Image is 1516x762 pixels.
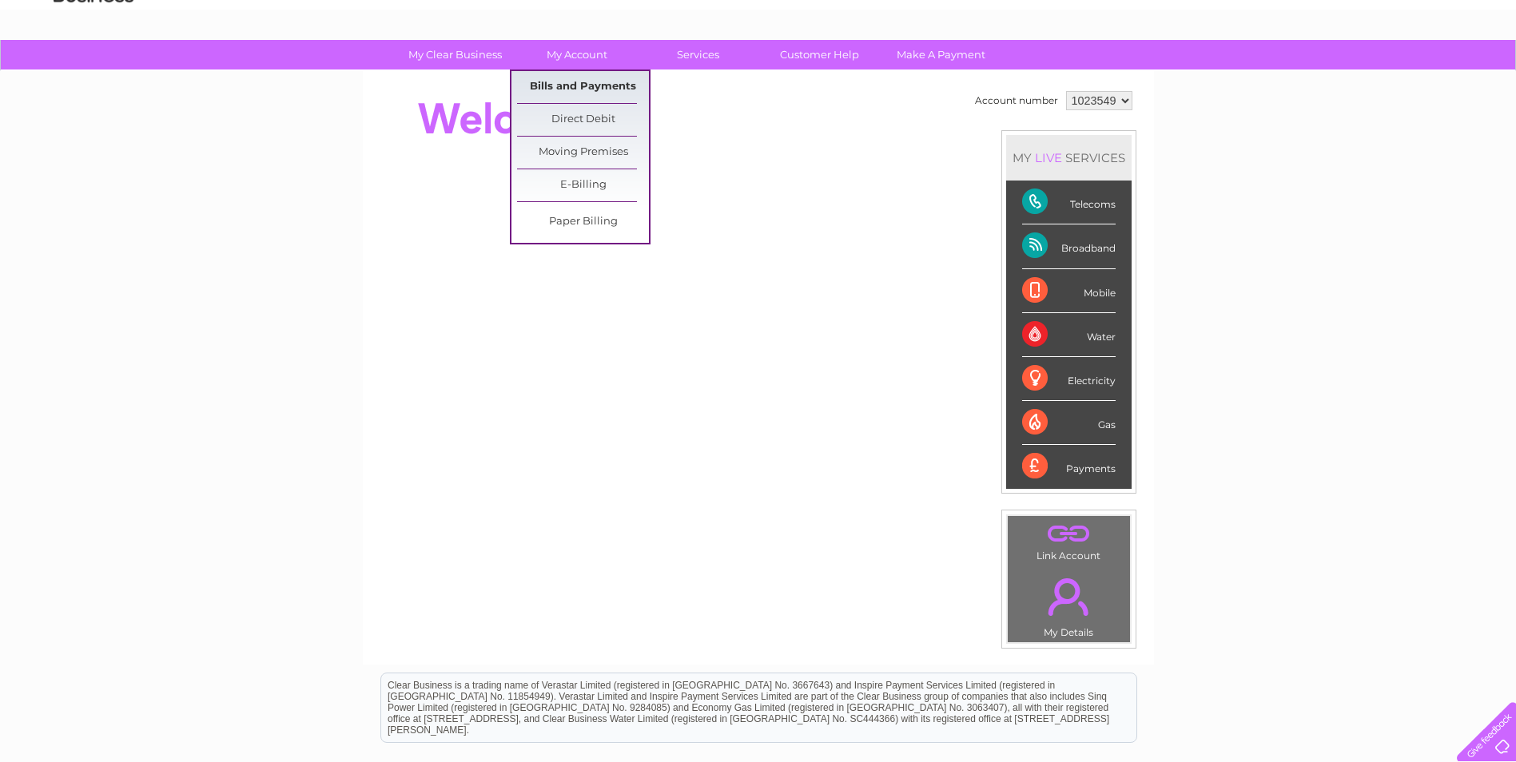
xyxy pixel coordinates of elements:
[1410,68,1449,80] a: Contact
[1007,515,1131,566] td: Link Account
[1006,135,1132,181] div: MY SERVICES
[1319,68,1367,80] a: Telecoms
[1022,401,1116,445] div: Gas
[1012,569,1126,625] a: .
[517,206,649,238] a: Paper Billing
[1377,68,1400,80] a: Blog
[1022,313,1116,357] div: Water
[1463,68,1501,80] a: Log out
[1022,181,1116,224] div: Telecoms
[1012,520,1126,548] a: .
[1215,8,1325,28] a: 0333 014 3131
[1032,150,1065,165] div: LIVE
[875,40,1007,69] a: Make A Payment
[1235,68,1265,80] a: Water
[517,169,649,201] a: E-Billing
[381,9,1136,77] div: Clear Business is a trading name of Verastar Limited (registered in [GEOGRAPHIC_DATA] No. 3667643...
[511,40,643,69] a: My Account
[1007,565,1131,643] td: My Details
[1275,68,1310,80] a: Energy
[1022,445,1116,488] div: Payments
[517,104,649,136] a: Direct Debit
[1022,224,1116,268] div: Broadband
[517,71,649,103] a: Bills and Payments
[389,40,521,69] a: My Clear Business
[53,42,134,90] img: logo.png
[754,40,885,69] a: Customer Help
[1022,269,1116,313] div: Mobile
[971,87,1062,114] td: Account number
[632,40,764,69] a: Services
[1022,357,1116,401] div: Electricity
[517,137,649,169] a: Moving Premises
